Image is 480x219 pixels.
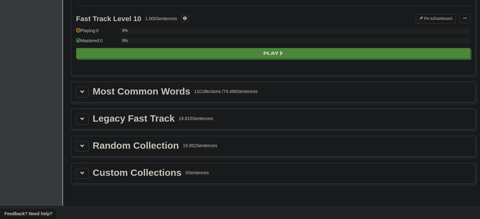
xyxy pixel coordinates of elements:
[186,170,209,176] div: 0 Sentences
[93,141,179,150] div: Random Collection
[76,27,117,38] div: Playing: 0
[4,210,52,217] span: Open feedback widget
[194,88,258,95] div: 11 Collections / 74.496 Sentences
[145,15,177,22] div: 1.000 Sentences
[76,15,141,23] div: Fast Track Level 10
[93,168,182,177] div: Custom Collections
[76,48,470,59] button: Play
[76,37,117,48] div: Mastered: 0
[183,142,217,149] div: 19.852 Sentences
[179,115,213,122] div: 19.815 Sentences
[416,14,456,23] button: Pin toDashboard
[93,87,190,96] div: Most Common Words
[93,114,175,123] div: Legacy Fast Track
